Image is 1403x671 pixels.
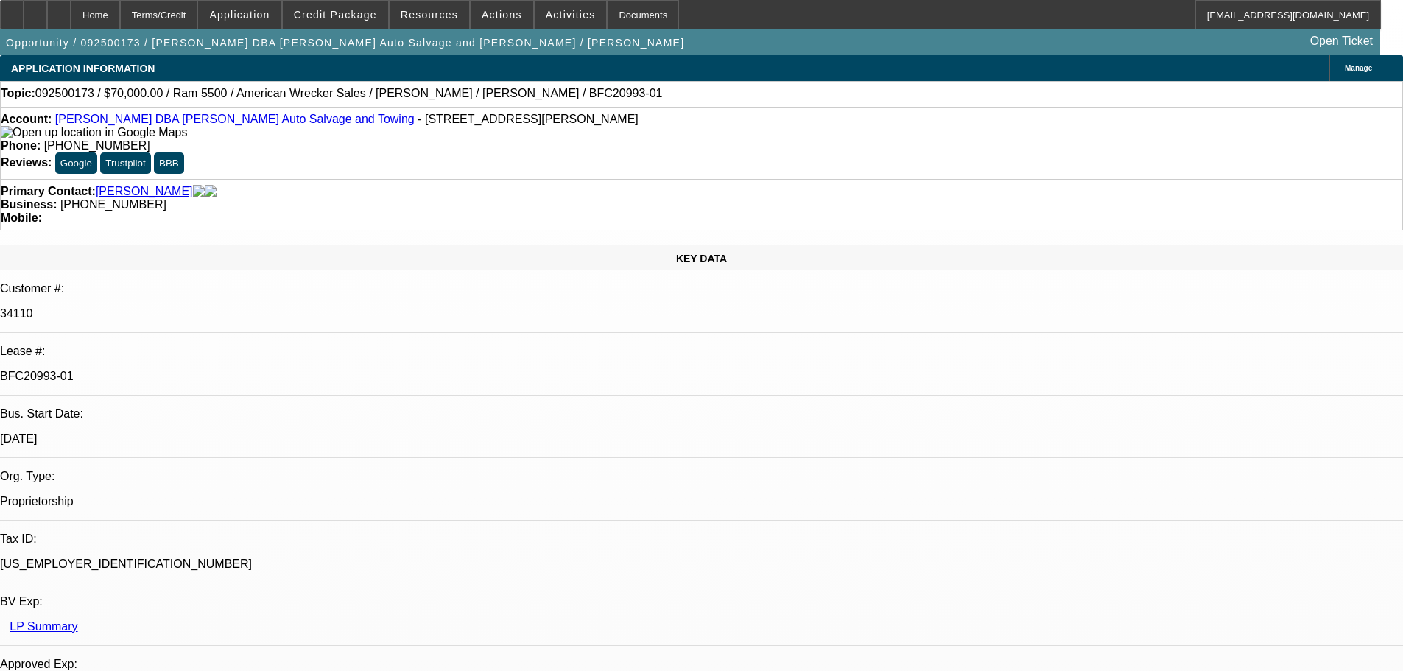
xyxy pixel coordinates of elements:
[1,198,57,211] strong: Business:
[1304,29,1379,54] a: Open Ticket
[546,9,596,21] span: Activities
[205,185,217,198] img: linkedin-icon.png
[283,1,388,29] button: Credit Package
[55,152,97,174] button: Google
[1,113,52,125] strong: Account:
[209,9,270,21] span: Application
[676,253,727,264] span: KEY DATA
[154,152,184,174] button: BBB
[1,87,35,100] strong: Topic:
[390,1,469,29] button: Resources
[100,152,150,174] button: Trustpilot
[6,37,684,49] span: Opportunity / 092500173 / [PERSON_NAME] DBA [PERSON_NAME] Auto Salvage and [PERSON_NAME] / [PERSO...
[60,198,166,211] span: [PHONE_NUMBER]
[193,185,205,198] img: facebook-icon.png
[535,1,607,29] button: Activities
[1,126,187,138] a: View Google Maps
[44,139,150,152] span: [PHONE_NUMBER]
[1,139,41,152] strong: Phone:
[35,87,663,100] span: 092500173 / $70,000.00 / Ram 5500 / American Wrecker Sales / [PERSON_NAME] / [PERSON_NAME] / BFC2...
[10,620,77,633] a: LP Summary
[1,156,52,169] strong: Reviews:
[1,126,187,139] img: Open up location in Google Maps
[401,9,458,21] span: Resources
[1,211,42,224] strong: Mobile:
[482,9,522,21] span: Actions
[294,9,377,21] span: Credit Package
[96,185,193,198] a: [PERSON_NAME]
[198,1,281,29] button: Application
[1345,64,1372,72] span: Manage
[11,63,155,74] span: APPLICATION INFORMATION
[418,113,639,125] span: - [STREET_ADDRESS][PERSON_NAME]
[1,185,96,198] strong: Primary Contact:
[471,1,533,29] button: Actions
[55,113,415,125] a: [PERSON_NAME] DBA [PERSON_NAME] Auto Salvage and Towing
